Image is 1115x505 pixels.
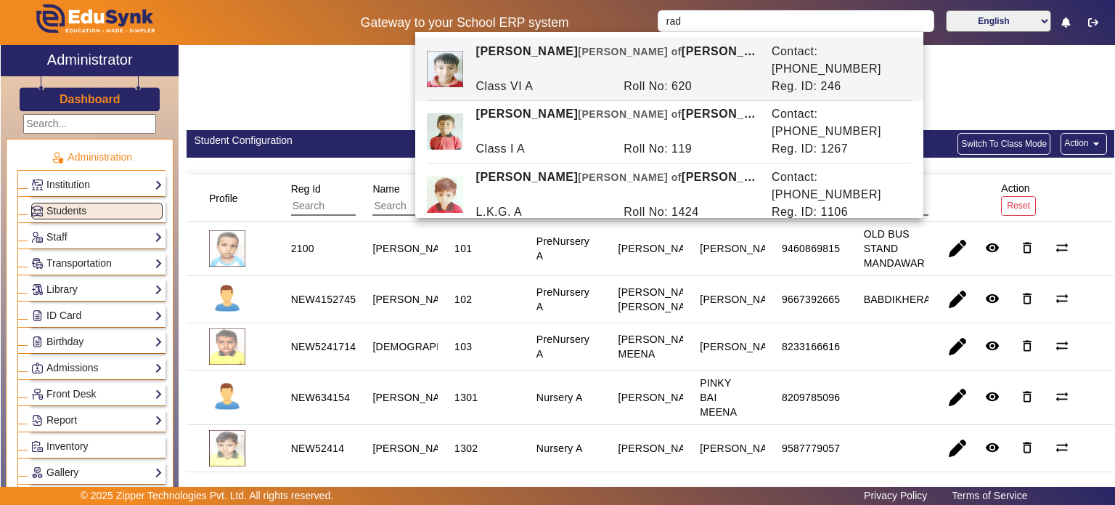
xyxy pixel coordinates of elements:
div: Reg. ID: 1267 [764,140,912,158]
span: Students [46,205,86,217]
span: Inventory [46,440,89,452]
mat-icon: sync_alt [1055,339,1069,353]
div: Profile [204,185,256,211]
div: BABDIKHERA [864,292,931,307]
mat-icon: remove_red_eye [985,389,1000,404]
input: Search [291,197,421,216]
mat-icon: remove_red_eye [985,440,1000,455]
staff-with-status: [PERSON_NAME] [372,443,458,454]
h3: Dashboard [60,92,121,106]
img: 74eba648-171d-4f23-874d-337975af01d7 [427,177,463,213]
div: PreNursery A [536,234,589,263]
button: Action [1061,133,1106,155]
p: © 2025 Zipper Technologies Pvt. Ltd. All rights reserved. [81,488,334,504]
div: Class VI A [468,78,616,95]
h5: Gateway to your School ERP system [287,15,642,31]
span: [PERSON_NAME] of [578,108,682,120]
div: 8209785096 [782,390,840,405]
div: 101 [454,241,472,256]
div: [PERSON_NAME] [618,241,704,256]
span: [PERSON_NAME] of [578,46,682,57]
div: 1302 [454,441,478,456]
div: Reg. ID: 1106 [764,203,912,221]
span: Name [372,183,399,195]
img: 7e6568b8-7bad-4cde-8b29-2be08c723f60 [427,51,463,87]
img: 745b5bb9-af1e-4a90-9898-d318a709054e [209,230,245,267]
h2: Administrator [47,51,133,68]
button: Reset [1001,196,1036,216]
img: e237c2a8-0ebc-4126-8e49-afd1a8102ccc [209,430,245,466]
a: Terms of Service [944,486,1034,505]
div: Contact: [PHONE_NUMBER] [764,43,912,78]
mat-icon: delete_outline [1020,339,1034,353]
span: Reg Id [291,183,321,195]
div: PreNursery A [536,285,589,314]
div: Roll No: 620 [616,78,764,95]
div: OLD BUS STAND MANDAWAR [864,227,925,270]
div: [PERSON_NAME] [PERSON_NAME] RAM MEENA [468,169,764,203]
a: Administrator [1,45,179,76]
div: [PERSON_NAME] [700,292,785,307]
mat-icon: sync_alt [1055,389,1069,404]
div: [PERSON_NAME] [700,241,785,256]
img: 8e995cb8-d28e-478b-b9ca-0d33d81cbff7 [427,113,463,150]
div: Action [996,175,1041,221]
input: Search [658,10,934,32]
div: [PERSON_NAME] [618,390,704,405]
div: NEW5241714 [291,339,356,354]
img: Administration.png [51,151,64,164]
div: NEW634154 [291,390,351,405]
div: Contact: [PHONE_NUMBER] [764,105,912,140]
staff-with-status: [PERSON_NAME] [372,243,458,254]
mat-icon: remove_red_eye [985,291,1000,306]
div: Name [367,176,520,221]
img: c442bd1e-e79c-4679-83a2-a394c64eb17f [209,328,245,365]
mat-icon: delete_outline [1020,389,1034,404]
mat-icon: sync_alt [1055,241,1069,255]
input: Search [864,197,994,216]
div: Reg. ID: 246 [764,78,912,95]
mat-icon: delete_outline [1020,440,1034,455]
mat-icon: sync_alt [1055,440,1069,455]
div: 2100 [291,241,314,256]
div: [PERSON_NAME] [618,441,704,456]
div: [PERSON_NAME] [PERSON_NAME] [618,285,704,314]
h2: [GEOGRAPHIC_DATA] [187,116,1114,130]
div: 8233166616 [782,339,840,354]
div: Reg Id [286,176,439,221]
div: [PERSON_NAME] MEENA [618,332,704,361]
img: Inventory.png [32,441,43,452]
div: 1301 [454,390,478,405]
div: L.K.G. A [468,203,616,221]
a: Inventory [31,438,163,455]
a: Dashboard [59,92,121,107]
div: Nursery A [536,390,583,405]
img: Students.png [32,206,43,217]
mat-icon: delete_outline [1020,241,1034,255]
a: Privacy Policy [857,486,934,505]
div: Nursery A [536,441,583,456]
input: Search... [23,114,156,134]
div: 9587779057 [782,441,840,456]
a: Students [31,203,163,219]
mat-icon: remove_red_eye [985,241,1000,255]
div: 9667392665 [782,292,840,307]
div: NEW52414 [291,441,345,456]
input: Search [372,197,502,216]
mat-icon: sync_alt [1055,291,1069,306]
img: profile.png [209,379,245,416]
div: [PERSON_NAME] [700,339,785,354]
staff-with-status: [PERSON_NAME] [372,294,458,305]
div: PreNursery A [536,332,589,361]
div: 103 [454,339,472,354]
button: Switch To Class Mode [957,133,1050,155]
staff-with-status: [PERSON_NAME] [372,392,458,403]
div: PINKY BAI MEENA [700,376,748,419]
mat-icon: arrow_drop_down [1089,137,1103,151]
staff-with-status: [DEMOGRAPHIC_DATA] [372,341,489,352]
div: Student Configuration [194,133,642,148]
span: [PERSON_NAME] of [578,171,682,183]
div: 102 [454,292,472,307]
div: Contact: [PHONE_NUMBER] [764,169,912,203]
mat-icon: remove_red_eye [985,339,1000,353]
